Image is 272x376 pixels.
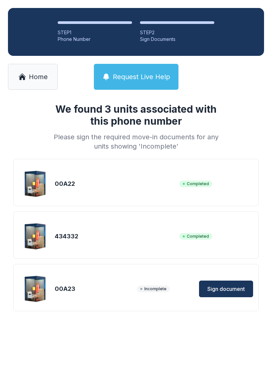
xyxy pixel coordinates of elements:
div: Phone Number [58,36,132,43]
span: Completed [179,233,212,240]
span: Request Live Help [113,72,170,81]
div: 00A23 [55,284,134,294]
h1: We found 3 units associated with this phone number [51,103,221,127]
div: Please sign the required move-in documents for any units showing 'Incomplete' [51,132,221,151]
span: Home [29,72,48,81]
div: 434332 [55,232,177,241]
span: Incomplete [137,286,170,292]
div: STEP 2 [140,29,214,36]
div: Sign Documents [140,36,214,43]
span: Sign document [207,285,245,293]
div: STEP 1 [58,29,132,36]
div: 00A22 [55,179,177,188]
span: Completed [179,181,212,187]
